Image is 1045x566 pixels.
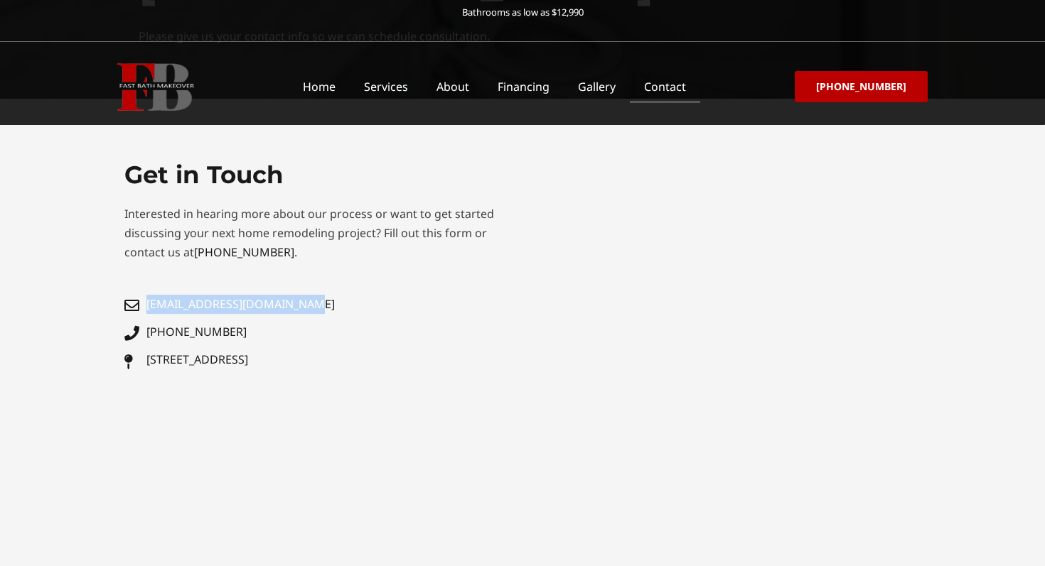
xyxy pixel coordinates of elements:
span: [EMAIL_ADDRESS][DOMAIN_NAME] [143,295,335,314]
a: [EMAIL_ADDRESS][DOMAIN_NAME] [124,295,515,314]
a: Services [350,70,422,103]
span: [STREET_ADDRESS] [143,350,248,369]
a: Home [289,70,350,103]
h2: Get in Touch [124,159,515,190]
a: Gallery [564,70,630,103]
a: [STREET_ADDRESS] [124,350,515,369]
p: Interested in hearing more about our process or want to get started discussing your next home rem... [124,205,515,263]
span: [PHONE_NUMBER] [816,82,906,92]
a: About [422,70,483,103]
span: [PHONE_NUMBER] [143,322,247,342]
a: [PHONE_NUMBER] [124,322,515,342]
a: [PHONE_NUMBER] [194,244,294,260]
img: Fast Bath Makeover icon [117,63,194,111]
a: Financing [483,70,564,103]
a: [PHONE_NUMBER] [795,71,928,102]
a: Contact [630,70,700,103]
